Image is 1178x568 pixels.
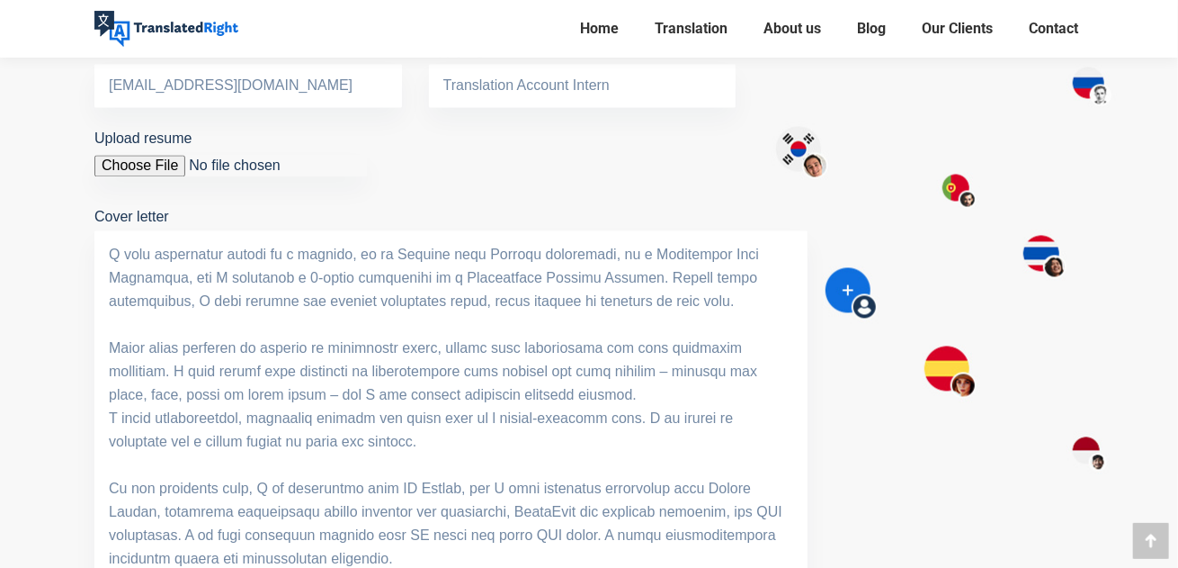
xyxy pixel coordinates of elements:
span: Home [580,20,619,38]
span: Blog [857,20,886,38]
label: Cover letter [94,210,808,252]
input: Email [94,65,402,108]
a: Contact [1023,16,1084,41]
label: Upload resume [94,131,367,174]
a: About us [758,16,826,41]
a: Home [575,16,624,41]
span: Our Clients [922,20,993,38]
input: Applying for [429,65,736,108]
span: About us [763,20,821,38]
input: Upload resume [94,156,367,177]
label: Applying for [429,43,736,94]
a: Blog [852,16,891,41]
img: Translated Right [94,11,238,47]
a: Our Clients [916,16,998,41]
span: Contact [1029,20,1078,38]
label: Email [94,43,402,94]
span: Translation [655,20,727,38]
a: Translation [649,16,733,41]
